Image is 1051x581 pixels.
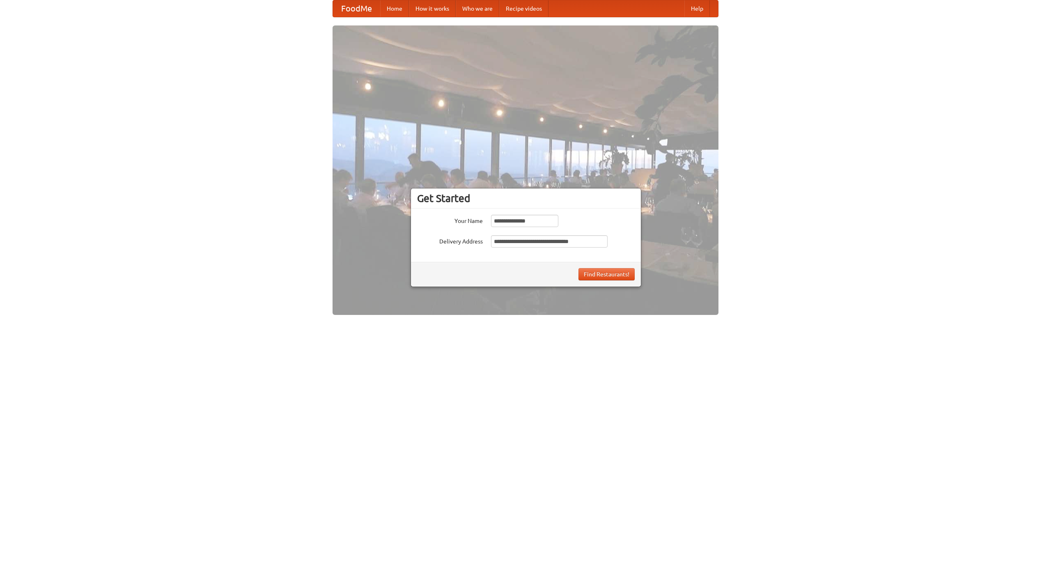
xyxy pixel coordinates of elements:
label: Delivery Address [417,235,483,246]
button: Find Restaurants! [578,268,635,280]
a: Who we are [456,0,499,17]
a: Help [684,0,710,17]
a: Recipe videos [499,0,548,17]
a: FoodMe [333,0,380,17]
h3: Get Started [417,192,635,204]
a: How it works [409,0,456,17]
label: Your Name [417,215,483,225]
a: Home [380,0,409,17]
